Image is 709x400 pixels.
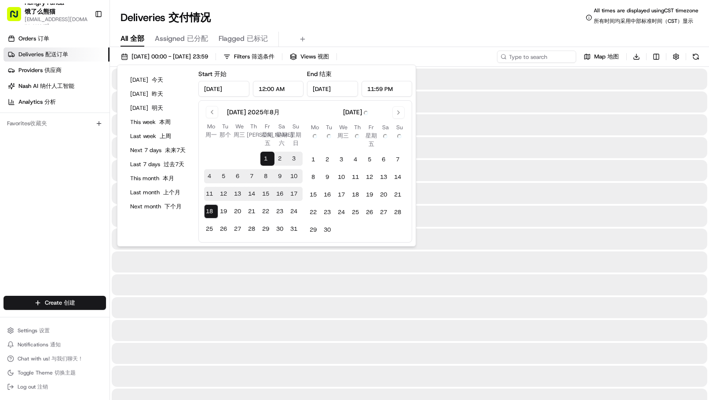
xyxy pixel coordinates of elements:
span: All times are displayed using CST timezone [594,7,698,28]
span: 纳什人工智能 [40,82,74,90]
button: 15 [308,188,322,202]
span: 地图 [607,53,619,60]
span: Deliveries [18,51,68,58]
span: API Documentation [83,196,141,205]
button: 3 [336,153,350,167]
button: 26 [218,222,232,236]
span: Filters [234,53,274,61]
button: 4 [350,153,364,167]
input: Date [198,81,249,97]
button: 21 [392,188,406,202]
span: 周三 [337,132,349,139]
button: Notifications 通知 [4,338,106,351]
button: 12 [364,170,378,184]
span: Views [300,53,329,61]
button: 27 [378,205,392,219]
span: Providers [18,66,62,74]
h1: Deliveries [121,11,211,25]
button: 20 [232,204,246,218]
input: Time [362,81,413,97]
span: 交付情况 [168,11,211,25]
span: 通知 [50,341,61,348]
button: Last 7 days 过去7天 [126,158,190,171]
button: 8 [308,170,322,184]
div: [DATE] [227,108,280,116]
th: Wednesday [232,122,246,148]
button: 5 [364,153,378,167]
span: 所有时间均采用中部标准时间（CST）显示 [594,18,693,25]
span: 那个 [219,131,231,138]
th: Saturday [378,123,392,149]
button: 28 [246,222,260,236]
button: Start new chat [150,87,160,97]
button: 21 [246,204,260,218]
button: 1 [308,153,322,167]
span: 周三 [234,131,245,138]
button: 12 [218,187,232,201]
span: 下个月 [164,203,182,210]
span: 已标记 [247,34,268,43]
a: Powered byPylon [62,218,106,225]
input: Date [307,81,358,97]
img: 1736555255976-a54dd68f-1ca7-489b-9aae-adbdc363a1c4 [18,160,25,167]
span: • [29,136,32,143]
button: 8 [260,169,274,183]
th: Wednesday [336,123,350,149]
button: 10 [289,169,303,183]
span: 明天 [152,104,163,112]
button: 30 [274,222,289,236]
span: Create [45,299,75,307]
span: 切换主题 [55,369,76,376]
button: 4 [204,169,218,183]
button: Toggle Theme 切换主题 [4,367,106,379]
span: Settings [18,327,50,334]
button: 27 [232,222,246,236]
button: 28 [392,205,406,219]
button: Views 视图 [286,51,333,63]
span: All [121,33,144,44]
span: 创建 [64,299,75,306]
button: Last month 上个月 [126,186,190,199]
span: 未来7天 [165,146,186,154]
button: 16 [322,188,336,202]
a: Deliveries 配送订单 [4,47,110,62]
span: 已分配 [187,34,208,43]
button: 29 [308,223,322,237]
button: Go to next month [392,106,405,119]
span: 上周 [160,132,171,140]
span: 订单 [38,35,49,42]
a: 💻API Documentation [71,193,145,209]
a: 📗Knowledge Base [5,193,71,209]
p: Welcome 👋 [9,35,160,49]
input: Clear [23,57,145,66]
div: Favorites [4,116,106,131]
th: Sunday [289,122,303,148]
span: 过去7天 [164,160,184,168]
span: 视图 [318,53,329,60]
button: 1 [260,152,274,166]
th: Tuesday [322,123,336,149]
a: Analytics 分析 [4,95,110,109]
span: 设置 [39,327,50,334]
button: Go to previous month [206,106,218,118]
button: 11 [204,187,218,201]
input: Time [253,81,304,97]
button: Refresh [690,51,702,63]
span: 本周 [159,118,171,126]
button: [DATE] 明天 [126,102,190,114]
th: Thursday [350,123,364,149]
button: Hungry Panda 饿了么熊猫[EMAIL_ADDRESS][DOMAIN_NAME] [4,4,91,25]
button: 18 [204,204,218,218]
button: Chat with us! 与我们聊天！ [4,353,106,365]
button: Next 7 days 未来7天 [126,144,190,156]
img: Nash [9,9,26,26]
span: 收藏夹 [30,120,47,127]
button: 25 [204,222,218,236]
span: 8月15日 [34,136,55,143]
button: 17 [289,187,303,201]
span: 全部 [130,34,144,43]
button: [DATE] 今天 [126,74,190,86]
label: Start [198,70,227,78]
th: Friday [260,122,274,148]
button: 23 [322,205,336,219]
